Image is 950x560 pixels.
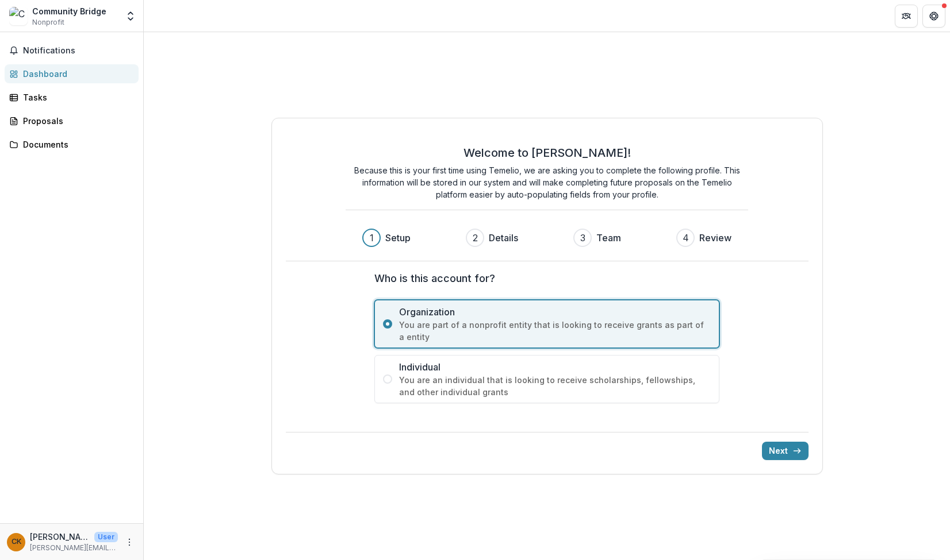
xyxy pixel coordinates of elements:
span: Notifications [23,46,134,56]
div: Progress [362,229,731,247]
button: Next [762,442,809,460]
span: Individual [399,360,711,374]
div: 2 [473,231,478,245]
div: 1 [370,231,374,245]
span: You are part of a nonprofit entity that is looking to receive grants as part of a entity [399,319,711,343]
div: 4 [683,231,689,245]
button: More [122,535,136,549]
label: Who is this account for? [374,271,712,286]
div: 3 [580,231,585,245]
p: [PERSON_NAME] [30,531,90,543]
div: Documents [23,138,129,150]
div: Tasks [23,91,129,103]
button: Open entity switcher [122,5,139,28]
div: Chris Kimbro [12,538,21,546]
p: User [94,532,118,542]
a: Proposals [5,111,139,130]
a: Dashboard [5,64,139,83]
div: Community Bridge [32,5,106,17]
span: Organization [399,305,711,319]
div: Dashboard [23,68,129,80]
h2: Welcome to [PERSON_NAME]! [463,146,631,160]
p: [PERSON_NAME][EMAIL_ADDRESS][DOMAIN_NAME] [30,543,118,553]
h3: Team [596,231,621,245]
button: Notifications [5,41,139,60]
span: Nonprofit [32,17,64,28]
a: Tasks [5,88,139,107]
a: Documents [5,135,139,154]
h3: Review [699,231,731,245]
h3: Details [489,231,518,245]
p: Because this is your first time using Temelio, we are asking you to complete the following profil... [346,164,748,200]
img: Community Bridge [9,7,28,25]
h3: Setup [385,231,411,245]
span: You are an individual that is looking to receive scholarships, fellowships, and other individual ... [399,374,711,398]
button: Get Help [922,5,945,28]
button: Partners [895,5,918,28]
div: Proposals [23,115,129,127]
